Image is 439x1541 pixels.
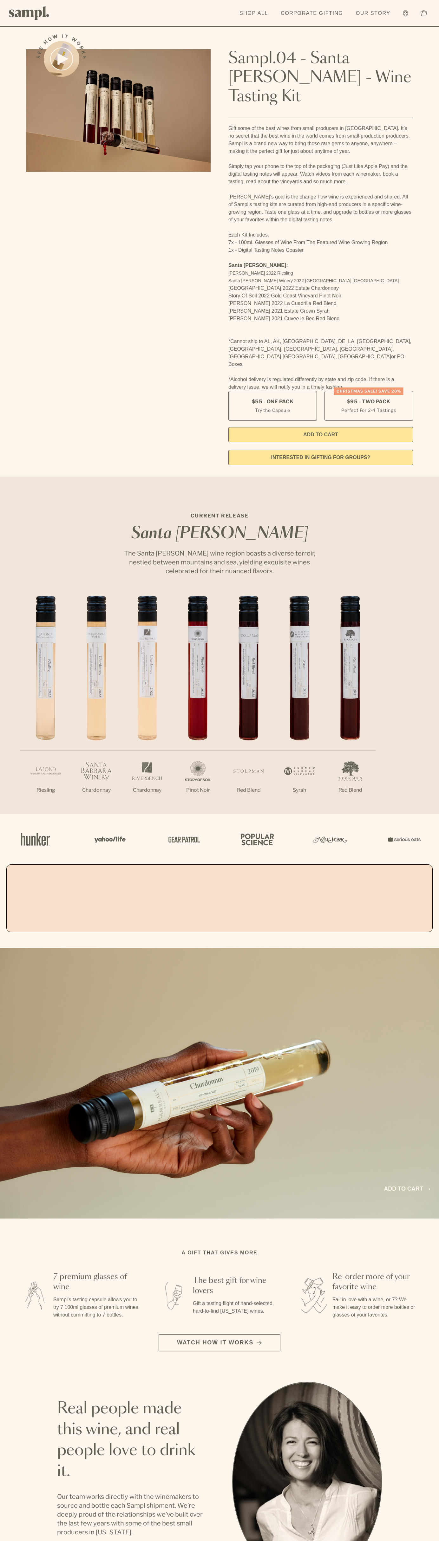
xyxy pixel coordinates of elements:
li: Story Of Soil 2022 Gold Coast Vineyard Pinot Noir [228,292,413,300]
p: Chardonnay [122,786,173,794]
img: Sampl.04 - Santa Barbara - Wine Tasting Kit [26,49,211,172]
img: Artboard_3_0b291449-6e8c-4d07-b2c2-3f3601a19cd1_x450.png [311,826,349,853]
a: interested in gifting for groups? [228,450,413,465]
a: Add to cart [384,1185,430,1193]
p: Chardonnay [71,786,122,794]
li: [PERSON_NAME] 2022 La Cuadrilla Red Blend [228,300,413,307]
a: Corporate Gifting [278,6,346,20]
a: Our Story [353,6,394,20]
a: Shop All [236,6,271,20]
li: [GEOGRAPHIC_DATA] 2022 Estate Chardonnay [228,284,413,292]
button: Add to Cart [228,427,413,442]
p: Gift a tasting flight of hand-selected, hard-to-find [US_STATE] wines. [193,1300,279,1315]
p: Fall in love with a wine, or 7? We make it easy to order more bottles or glasses of your favorites. [332,1296,419,1319]
h3: Re-order more of your favorite wine [332,1272,419,1292]
small: Perfect For 2-4 Tastings [341,407,396,413]
p: Riesling [20,786,71,794]
img: Artboard_4_28b4d326-c26e-48f9-9c80-911f17d6414e_x450.png [237,826,275,853]
li: [PERSON_NAME] 2021 Cuvee le Bec Red Blend [228,315,413,322]
img: Artboard_5_7fdae55a-36fd-43f7-8bfd-f74a06a2878e_x450.png [164,826,202,853]
h2: Real people made this wine, and real people love to drink it. [57,1398,207,1482]
p: The Santa [PERSON_NAME] wine region boasts a diverse terroir, nestled between mountains and sea, ... [118,549,321,575]
span: [GEOGRAPHIC_DATA], [GEOGRAPHIC_DATA] [283,354,391,359]
p: Sampl's tasting capsule allows you to try 7 100ml glasses of premium wines without committing to ... [53,1296,140,1319]
img: Artboard_7_5b34974b-f019-449e-91fb-745f8d0877ee_x450.png [384,826,423,853]
h2: A gift that gives more [182,1249,258,1257]
p: Red Blend [223,786,274,794]
button: See how it works [44,41,79,77]
button: Watch how it works [159,1334,280,1351]
p: Red Blend [325,786,376,794]
p: Our team works directly with the winemakers to source and bottle each Sampl shipment. We’re deepl... [57,1492,207,1537]
em: Santa [PERSON_NAME] [131,526,308,541]
strong: Santa [PERSON_NAME]: [228,263,288,268]
img: Sampl logo [9,6,49,20]
span: $95 - Two Pack [347,398,390,405]
h3: 7 premium glasses of wine [53,1272,140,1292]
h1: Sampl.04 - Santa [PERSON_NAME] - Wine Tasting Kit [228,49,413,106]
span: Santa [PERSON_NAME] Winery 2022 [GEOGRAPHIC_DATA] [GEOGRAPHIC_DATA] [228,278,399,283]
div: Christmas SALE! Save 20% [334,387,403,395]
span: $55 - One Pack [252,398,294,405]
h3: The best gift for wine lovers [193,1276,279,1296]
li: [PERSON_NAME] 2021 Estate Grown Syrah [228,307,413,315]
span: [PERSON_NAME] 2022 Riesling [228,270,293,276]
p: Pinot Noir [173,786,223,794]
p: Syrah [274,786,325,794]
img: Artboard_6_04f9a106-072f-468a-bdd7-f11783b05722_x450.png [90,826,128,853]
small: Try the Capsule [255,407,290,413]
p: CURRENT RELEASE [118,512,321,520]
div: Gift some of the best wines from small producers in [GEOGRAPHIC_DATA]. It’s no secret that the be... [228,125,413,391]
img: Artboard_1_c8cd28af-0030-4af1-819c-248e302c7f06_x450.png [16,826,55,853]
span: , [281,354,283,359]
